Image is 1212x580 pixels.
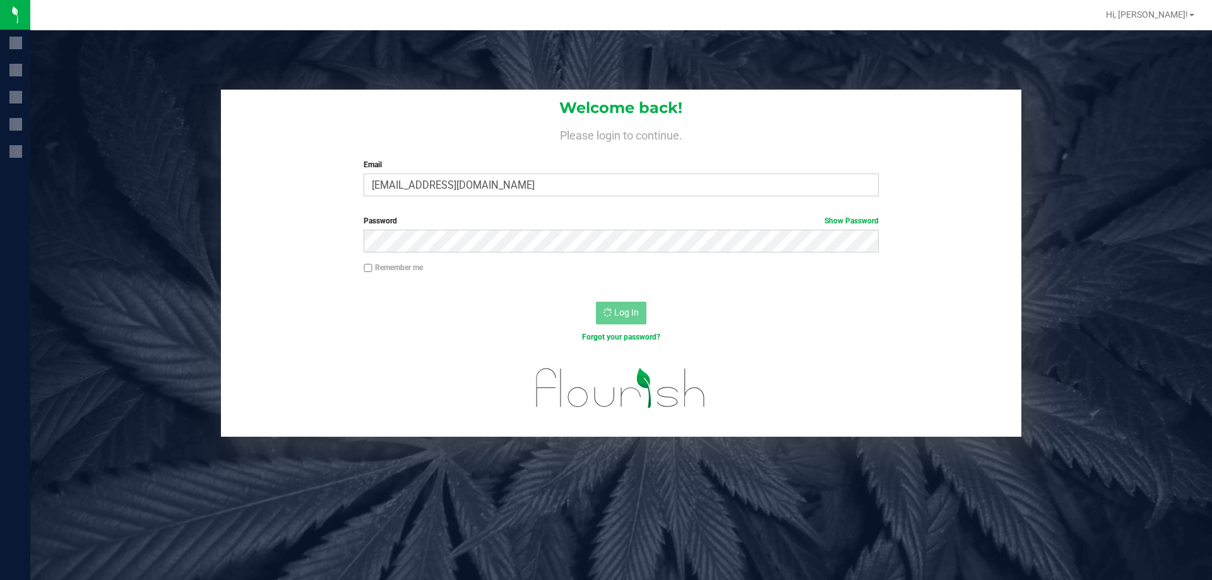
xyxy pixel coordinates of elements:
[521,356,721,420] img: flourish_logo.svg
[364,216,397,225] span: Password
[364,264,372,273] input: Remember me
[364,159,878,170] label: Email
[824,216,879,225] a: Show Password
[596,302,646,324] button: Log In
[1106,9,1188,20] span: Hi, [PERSON_NAME]!
[221,100,1021,116] h1: Welcome back!
[364,262,423,273] label: Remember me
[221,126,1021,141] h4: Please login to continue.
[582,333,660,341] a: Forgot your password?
[614,307,639,317] span: Log In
